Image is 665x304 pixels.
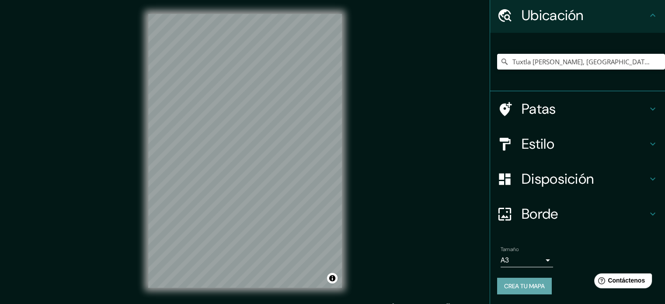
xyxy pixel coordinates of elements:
[490,161,665,196] div: Disposición
[522,170,594,188] font: Disposición
[148,14,342,288] canvas: Mapa
[522,6,584,24] font: Ubicación
[497,278,552,294] button: Crea tu mapa
[504,282,545,290] font: Crea tu mapa
[522,205,558,223] font: Borde
[497,54,665,70] input: Elige tu ciudad o zona
[522,100,556,118] font: Patas
[501,255,509,265] font: A3
[501,246,519,253] font: Tamaño
[327,273,338,283] button: Activar o desactivar atribución
[522,135,554,153] font: Estilo
[501,253,553,267] div: A3
[490,126,665,161] div: Estilo
[490,196,665,231] div: Borde
[490,91,665,126] div: Patas
[587,270,655,294] iframe: Lanzador de widgets de ayuda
